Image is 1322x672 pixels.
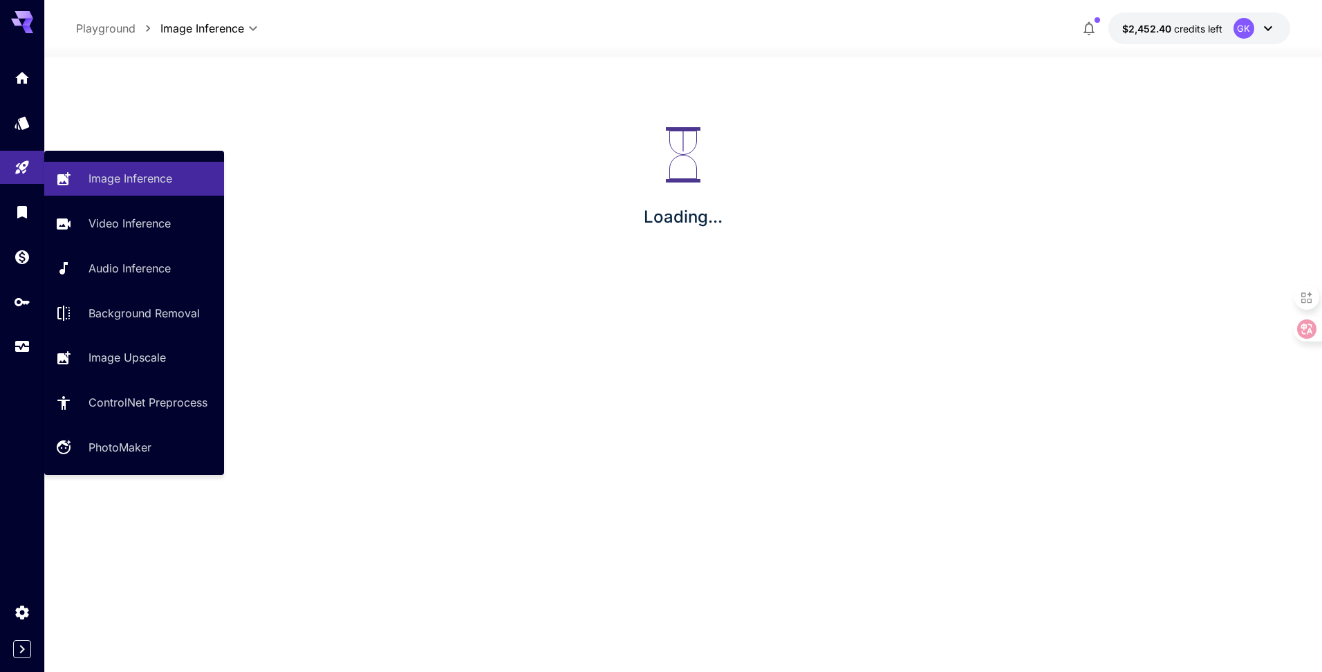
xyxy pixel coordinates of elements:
button: $2,452.39956 [1108,12,1290,44]
p: ControlNet Preprocess [89,394,207,411]
a: Image Upscale [44,341,224,375]
p: Playground [76,20,136,37]
a: Audio Inference [44,252,224,286]
a: Background Removal [44,296,224,330]
span: credits left [1174,23,1222,35]
p: Image Upscale [89,349,166,366]
div: Home [14,69,30,86]
div: API Keys [14,293,30,310]
p: Loading... [644,205,723,230]
p: Background Removal [89,305,200,321]
span: Image Inference [160,20,244,37]
nav: breadcrumb [76,20,160,37]
div: Models [14,114,30,131]
div: Library [14,203,30,221]
div: Settings [14,604,30,621]
div: $2,452.39956 [1122,21,1222,36]
a: PhotoMaker [44,431,224,465]
p: Video Inference [89,215,171,232]
a: ControlNet Preprocess [44,386,224,420]
p: Image Inference [89,170,172,187]
div: GK [1233,18,1254,39]
div: Playground [14,159,30,176]
span: $2,452.40 [1122,23,1174,35]
p: PhotoMaker [89,439,151,456]
div: Usage [14,338,30,355]
div: Wallet [14,248,30,265]
p: Audio Inference [89,260,171,277]
a: Video Inference [44,207,224,241]
button: Expand sidebar [13,640,31,658]
a: Image Inference [44,162,224,196]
